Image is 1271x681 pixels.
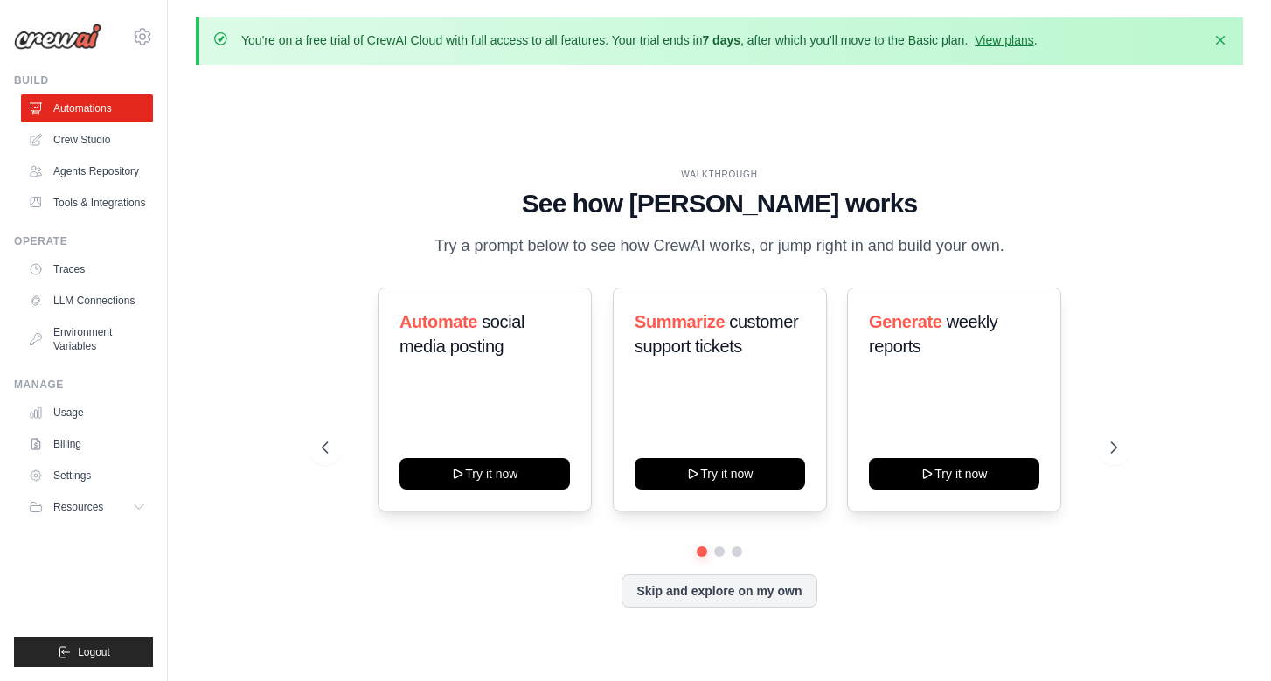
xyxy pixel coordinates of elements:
a: Environment Variables [21,318,153,360]
span: Resources [53,500,103,514]
p: Try a prompt below to see how CrewAI works, or jump right in and build your own. [426,233,1013,259]
span: Summarize [635,312,725,331]
button: Try it now [869,458,1039,490]
h1: See how [PERSON_NAME] works [322,188,1117,219]
a: Automations [21,94,153,122]
a: Billing [21,430,153,458]
div: Manage [14,378,153,392]
a: Settings [21,462,153,490]
span: Logout [78,645,110,659]
img: Logo [14,24,101,50]
strong: 7 days [702,33,740,47]
a: Crew Studio [21,126,153,154]
span: social media posting [399,312,524,356]
button: Resources [21,493,153,521]
div: Build [14,73,153,87]
button: Logout [14,637,153,667]
a: Traces [21,255,153,283]
a: Agents Repository [21,157,153,185]
a: Tools & Integrations [21,189,153,217]
a: Usage [21,399,153,427]
span: customer support tickets [635,312,798,356]
iframe: Chat Widget [1184,597,1271,681]
span: weekly reports [869,312,997,356]
button: Skip and explore on my own [622,574,816,608]
div: Operate [14,234,153,248]
a: View plans [975,33,1033,47]
p: You're on a free trial of CrewAI Cloud with full access to all features. Your trial ends in , aft... [241,31,1038,49]
span: Automate [399,312,477,331]
button: Try it now [635,458,805,490]
span: Generate [869,312,942,331]
button: Try it now [399,458,570,490]
a: LLM Connections [21,287,153,315]
div: WALKTHROUGH [322,168,1117,181]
